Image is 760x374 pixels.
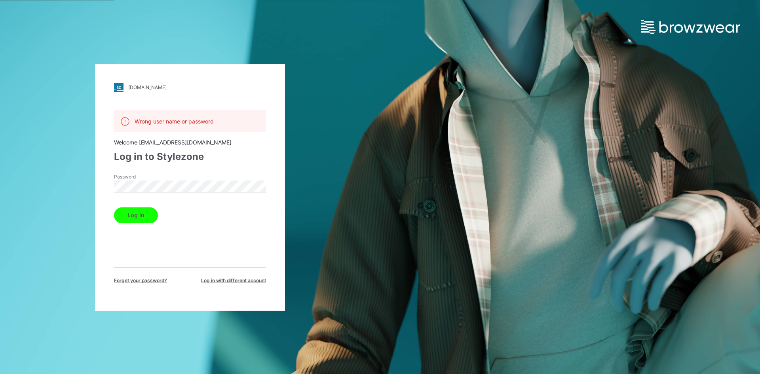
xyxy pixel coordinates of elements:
img: stylezone-logo.562084cfcfab977791bfbf7441f1a819.svg [114,83,123,92]
div: Log in to Stylezone [114,150,266,164]
p: Wrong user name or password [135,117,214,125]
button: Log in [114,207,158,223]
img: browzwear-logo.e42bd6dac1945053ebaf764b6aa21510.svg [641,20,740,34]
div: Welcome [EMAIL_ADDRESS][DOMAIN_NAME] [114,138,266,146]
img: alert.76a3ded3c87c6ed799a365e1fca291d4.svg [120,117,130,126]
a: [DOMAIN_NAME] [114,83,266,92]
span: Log in with different account [201,277,266,284]
label: Password [114,173,169,180]
span: Forget your password? [114,277,167,284]
div: [DOMAIN_NAME] [128,84,167,90]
